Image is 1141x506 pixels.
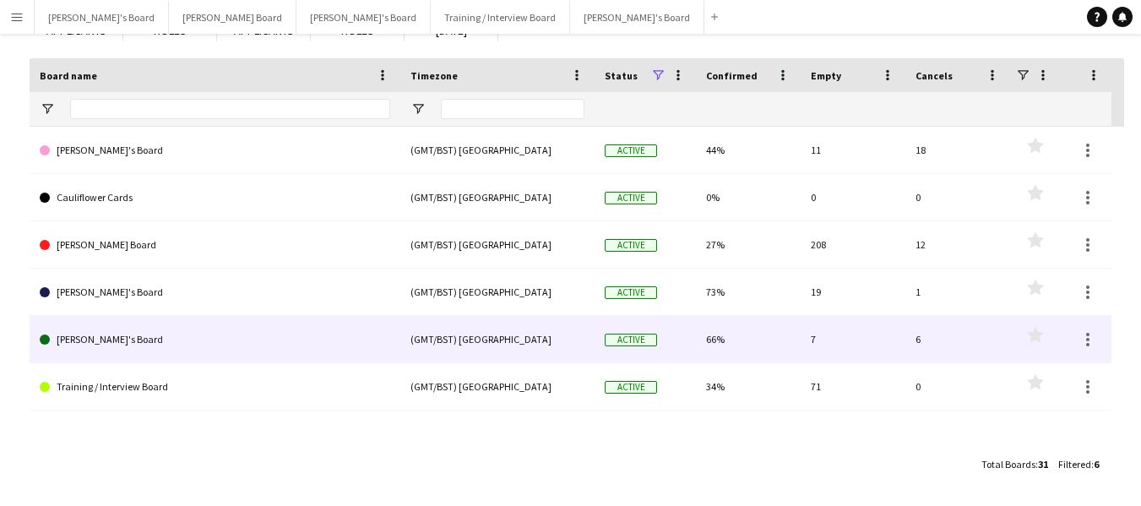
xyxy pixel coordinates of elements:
[801,127,905,173] div: 11
[905,174,1010,220] div: 0
[410,69,458,82] span: Timezone
[605,381,657,394] span: Active
[811,69,841,82] span: Empty
[410,101,426,117] button: Open Filter Menu
[169,1,296,34] button: [PERSON_NAME] Board
[706,69,758,82] span: Confirmed
[35,1,169,34] button: [PERSON_NAME]'s Board
[605,286,657,299] span: Active
[981,458,1035,471] span: Total Boards
[801,221,905,268] div: 208
[905,269,1010,315] div: 1
[40,174,390,221] a: Cauliflower Cards
[981,448,1048,481] div: :
[40,221,390,269] a: [PERSON_NAME] Board
[696,221,801,268] div: 27%
[441,99,584,119] input: Timezone Filter Input
[696,316,801,362] div: 66%
[570,1,704,34] button: [PERSON_NAME]'s Board
[905,316,1010,362] div: 6
[905,221,1010,268] div: 12
[801,174,905,220] div: 0
[40,316,390,363] a: [PERSON_NAME]'s Board
[400,316,595,362] div: (GMT/BST) [GEOGRAPHIC_DATA]
[400,269,595,315] div: (GMT/BST) [GEOGRAPHIC_DATA]
[1058,448,1099,481] div: :
[696,269,801,315] div: 73%
[605,144,657,157] span: Active
[70,99,390,119] input: Board name Filter Input
[905,127,1010,173] div: 18
[400,174,595,220] div: (GMT/BST) [GEOGRAPHIC_DATA]
[431,1,570,34] button: Training / Interview Board
[696,363,801,410] div: 34%
[605,239,657,252] span: Active
[696,127,801,173] div: 44%
[605,334,657,346] span: Active
[40,127,390,174] a: [PERSON_NAME]'s Board
[916,69,953,82] span: Cancels
[40,69,97,82] span: Board name
[696,174,801,220] div: 0%
[905,363,1010,410] div: 0
[400,363,595,410] div: (GMT/BST) [GEOGRAPHIC_DATA]
[801,316,905,362] div: 7
[40,363,390,411] a: Training / Interview Board
[1058,458,1091,471] span: Filtered
[296,1,431,34] button: [PERSON_NAME]'s Board
[400,221,595,268] div: (GMT/BST) [GEOGRAPHIC_DATA]
[40,101,55,117] button: Open Filter Menu
[801,269,905,315] div: 19
[1038,458,1048,471] span: 31
[605,192,657,204] span: Active
[400,127,595,173] div: (GMT/BST) [GEOGRAPHIC_DATA]
[40,269,390,316] a: [PERSON_NAME]'s Board
[801,363,905,410] div: 71
[605,69,638,82] span: Status
[1094,458,1099,471] span: 6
